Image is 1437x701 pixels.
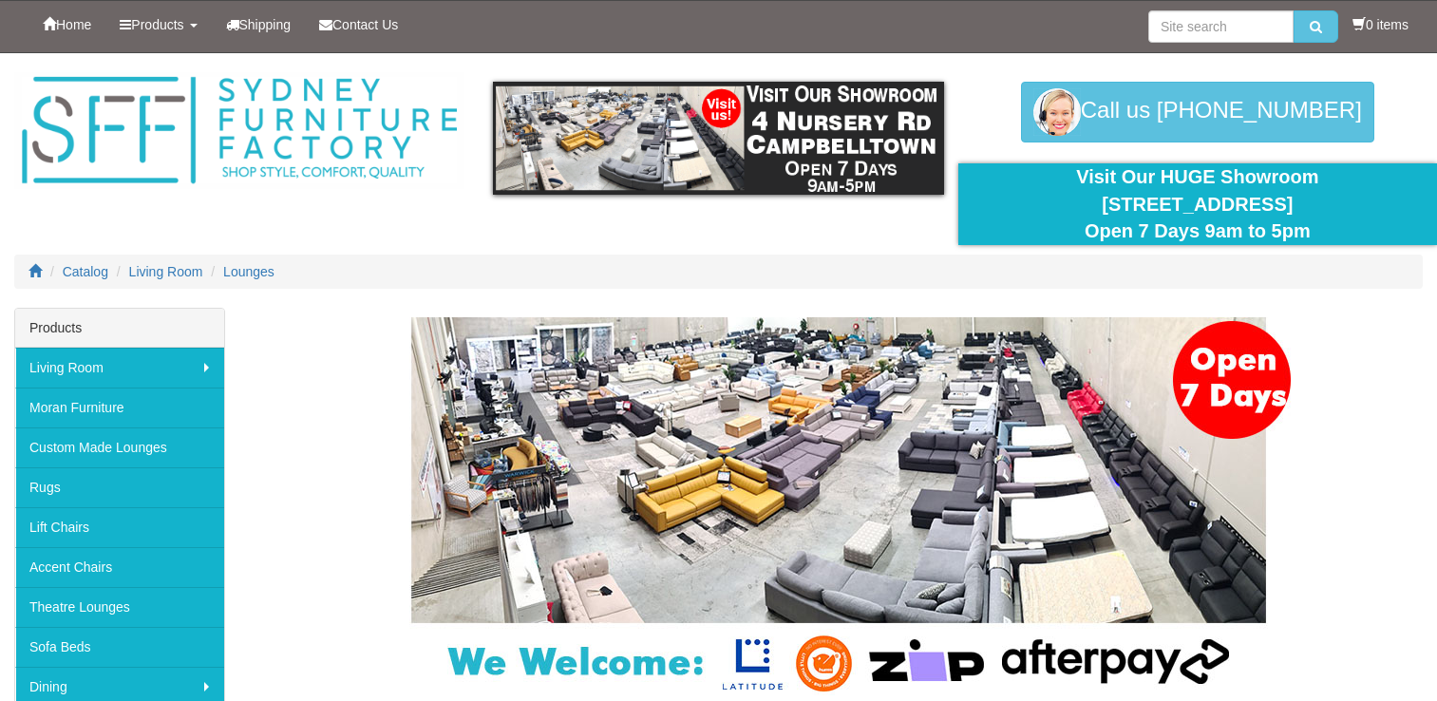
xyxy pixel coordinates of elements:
a: Living Room [15,348,224,388]
a: Custom Made Lounges [15,427,224,467]
span: Shipping [239,17,292,32]
li: 0 items [1352,15,1409,34]
a: Theatre Lounges [15,587,224,627]
a: Sofa Beds [15,627,224,667]
a: Rugs [15,467,224,507]
img: Lounges [364,317,1314,695]
a: Shipping [212,1,306,48]
a: Products [105,1,211,48]
div: Visit Our HUGE Showroom [STREET_ADDRESS] Open 7 Days 9am to 5pm [973,163,1423,245]
img: showroom.gif [493,82,943,195]
span: Home [56,17,91,32]
a: Home [28,1,105,48]
input: Site search [1148,10,1294,43]
a: Lounges [223,264,274,279]
img: Sydney Furniture Factory [14,72,464,189]
a: Accent Chairs [15,547,224,587]
span: Products [131,17,183,32]
span: Contact Us [332,17,398,32]
a: Moran Furniture [15,388,224,427]
div: Products [15,309,224,348]
a: Lift Chairs [15,507,224,547]
a: Catalog [63,264,108,279]
a: Contact Us [305,1,412,48]
a: Living Room [129,264,203,279]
